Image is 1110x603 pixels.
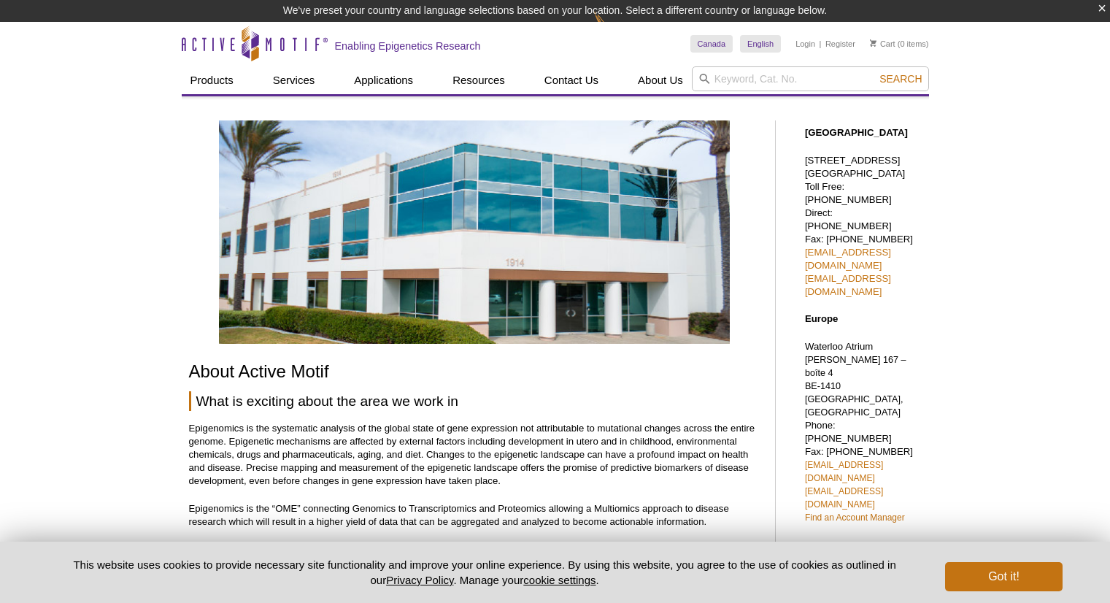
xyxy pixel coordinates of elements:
a: Cart [870,39,895,49]
p: Waterloo Atrium Phone: [PHONE_NUMBER] Fax: [PHONE_NUMBER] [805,340,922,524]
li: (0 items) [870,35,929,53]
a: [EMAIL_ADDRESS][DOMAIN_NAME] [805,273,891,297]
img: Change Here [594,11,633,45]
button: Search [875,72,926,85]
a: Canada [690,35,733,53]
span: Search [879,73,922,85]
a: About Us [629,66,692,94]
a: English [740,35,781,53]
p: Epigenomics is the systematic analysis of the global state of gene expression not attributable to... [189,422,760,488]
a: Products [182,66,242,94]
li: | [820,35,822,53]
a: Login [795,39,815,49]
input: Keyword, Cat. No. [692,66,929,91]
strong: [GEOGRAPHIC_DATA] [805,127,908,138]
a: Applications [345,66,422,94]
a: [EMAIL_ADDRESS][DOMAIN_NAME] [805,247,891,271]
strong: Europe [805,313,838,324]
a: Privacy Policy [386,574,453,586]
img: Your Cart [870,39,876,47]
strong: [GEOGRAPHIC_DATA] [805,539,908,550]
a: Find an Account Manager [805,512,905,523]
a: [EMAIL_ADDRESS][DOMAIN_NAME] [805,486,883,510]
a: Register [825,39,855,49]
h1: About Active Motif [189,362,760,383]
button: cookie settings [523,574,596,586]
a: Resources [444,66,514,94]
a: [EMAIL_ADDRESS][DOMAIN_NAME] [805,460,883,483]
a: Services [264,66,324,94]
p: This website uses cookies to provide necessary site functionality and improve your online experie... [48,557,922,588]
span: [PERSON_NAME] 167 – boîte 4 BE-1410 [GEOGRAPHIC_DATA], [GEOGRAPHIC_DATA] [805,355,906,418]
button: Got it! [945,562,1062,591]
p: Epigenomics is the “OME” connecting Genomics to Transcriptomics and Proteomics allowing a Multiom... [189,502,760,529]
h2: Enabling Epigenetics Research [335,39,481,53]
h2: What is exciting about the area we work in [189,391,760,411]
a: Contact Us [536,66,607,94]
p: [STREET_ADDRESS] [GEOGRAPHIC_DATA] Toll Free: [PHONE_NUMBER] Direct: [PHONE_NUMBER] Fax: [PHONE_N... [805,154,922,299]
